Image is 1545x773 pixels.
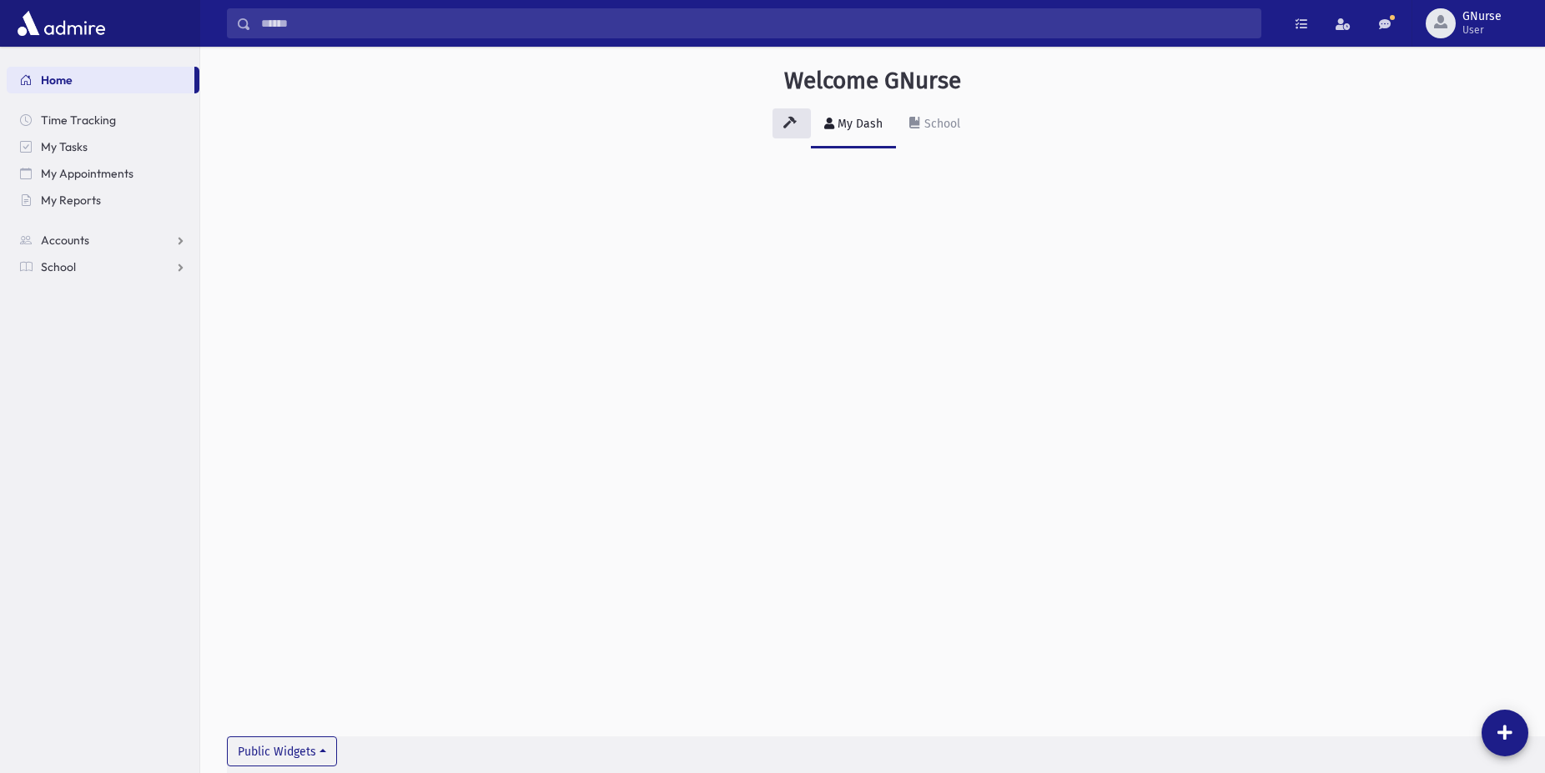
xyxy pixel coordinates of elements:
div: School [921,117,960,131]
span: My Appointments [41,166,133,181]
a: Home [7,67,194,93]
a: Accounts [7,227,199,253]
span: Home [41,73,73,88]
div: My Dash [834,117,883,131]
h3: Welcome GNurse [784,67,961,95]
span: My Reports [41,193,101,208]
span: Accounts [41,233,89,248]
span: User [1462,23,1502,37]
a: My Dash [811,102,896,148]
input: Search [251,8,1261,38]
span: GNurse [1462,10,1502,23]
a: My Appointments [7,160,199,187]
a: Time Tracking [7,107,199,133]
a: School [7,253,199,280]
a: School [896,102,974,148]
button: Public Widgets [227,736,337,766]
span: Time Tracking [41,113,116,128]
img: AdmirePro [13,7,109,40]
span: My Tasks [41,139,88,154]
a: My Tasks [7,133,199,160]
span: School [41,259,76,274]
a: My Reports [7,187,199,213]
